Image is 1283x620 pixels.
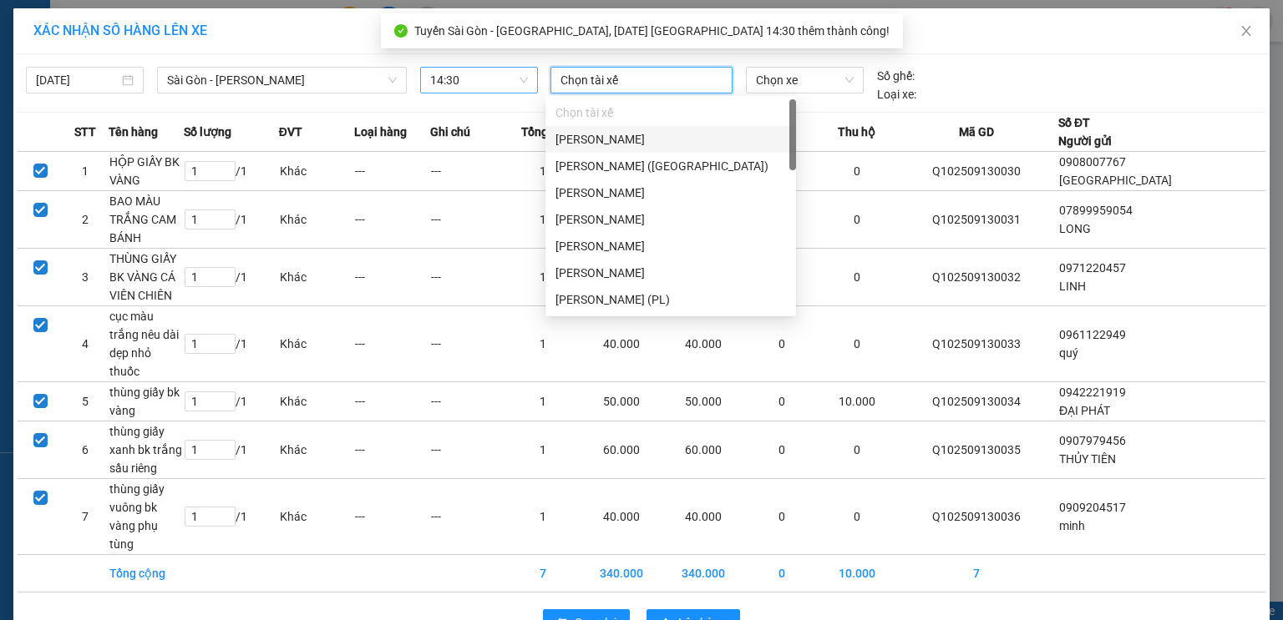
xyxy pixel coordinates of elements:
[505,479,581,555] td: 1
[545,206,796,233] div: Trương Văn Đức
[895,191,1058,249] td: Q102509130031
[505,421,581,479] td: 1
[279,249,354,306] td: Khác
[184,123,231,141] span: Số lượng
[354,123,407,141] span: Loại hàng
[1223,8,1270,55] button: Close
[505,306,581,382] td: 1
[555,184,786,202] div: [PERSON_NAME]
[354,249,429,306] td: ---
[505,152,581,191] td: 1
[1059,280,1086,293] span: LINH
[545,286,796,313] div: Nguyễn Đình Nam (PL)
[1059,174,1172,187] span: [GEOGRAPHIC_DATA]
[545,126,796,153] div: Phạm Văn Chí
[279,479,354,555] td: Khác
[895,555,1058,592] td: 7
[662,555,744,592] td: 340.000
[354,306,429,382] td: ---
[895,152,1058,191] td: Q102509130030
[430,249,505,306] td: ---
[505,555,581,592] td: 7
[109,479,184,555] td: thùng giấy vuông bk vàng phụ tùng
[1059,501,1126,514] span: 0909204517
[744,479,819,555] td: 0
[744,306,819,382] td: 0
[430,152,505,191] td: ---
[1059,222,1091,235] span: LONG
[581,382,663,421] td: 50.000
[895,382,1058,421] td: Q102509130034
[895,249,1058,306] td: Q102509130032
[388,75,398,85] span: down
[167,68,397,93] span: Sài Gòn - Phương Lâm
[555,237,786,255] div: [PERSON_NAME]
[1059,204,1133,217] span: 07899959054
[1059,328,1126,341] span: 0961122949
[581,479,663,555] td: 40.000
[430,306,505,382] td: ---
[74,123,96,141] span: STT
[744,382,819,421] td: 0
[1059,404,1110,417] span: ĐẠI PHÁT
[279,421,354,479] td: Khác
[505,191,581,249] td: 1
[354,479,429,555] td: ---
[354,191,429,249] td: ---
[662,306,744,382] td: 40.000
[1059,155,1126,169] span: 0908007767
[555,290,786,309] div: [PERSON_NAME] (PL)
[521,123,564,141] span: Tổng SL
[545,179,796,206] div: Phi Nguyên Sa
[819,479,895,555] td: 0
[279,123,302,141] span: ĐVT
[838,123,875,141] span: Thu hộ
[430,479,505,555] td: ---
[184,382,279,421] td: / 1
[744,555,819,592] td: 0
[662,421,744,479] td: 60.000
[184,152,279,191] td: / 1
[555,103,786,122] div: Chọn tài xế
[109,152,184,191] td: HỘP GIẤY BK VÀNG
[545,260,796,286] div: Nguyễn Hữu Nhân
[819,152,895,191] td: 0
[354,382,429,421] td: ---
[581,421,663,479] td: 60.000
[555,157,786,175] div: [PERSON_NAME] ([GEOGRAPHIC_DATA])
[109,382,184,421] td: thùng giấy bk vàng
[414,24,890,38] span: Tuyến Sài Gòn - [GEOGRAPHIC_DATA], [DATE] [GEOGRAPHIC_DATA] 14:30 thêm thành công!
[63,382,108,421] td: 5
[1059,346,1078,360] span: quý
[581,306,663,382] td: 40.000
[1059,452,1116,466] span: THỦY TIÊN
[63,152,108,191] td: 1
[1240,24,1253,38] span: close
[744,421,819,479] td: 0
[430,191,505,249] td: ---
[354,421,429,479] td: ---
[756,68,853,93] span: Chọn xe
[63,249,108,306] td: 3
[819,191,895,249] td: 0
[1059,434,1126,447] span: 0907979456
[895,421,1058,479] td: Q102509130035
[33,23,207,38] span: XÁC NHẬN SỐ HÀNG LÊN XE
[279,152,354,191] td: Khác
[1058,113,1112,150] div: Số ĐT Người gửi
[555,264,786,282] div: [PERSON_NAME]
[184,479,279,555] td: / 1
[430,123,470,141] span: Ghi chú
[819,382,895,421] td: 10.000
[109,421,184,479] td: thùng giấy xanh bk trắng sầu riêng
[63,479,108,555] td: 7
[545,99,796,126] div: Chọn tài xế
[36,71,119,89] input: 13/09/2025
[545,153,796,179] div: Vương Trí Tài (Phú Hoà)
[555,210,786,229] div: [PERSON_NAME]
[959,123,994,141] span: Mã GD
[819,421,895,479] td: 0
[109,306,184,382] td: cục màu trắng nêu dài dẹp nhỏ thuốc
[895,306,1058,382] td: Q102509130033
[63,421,108,479] td: 6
